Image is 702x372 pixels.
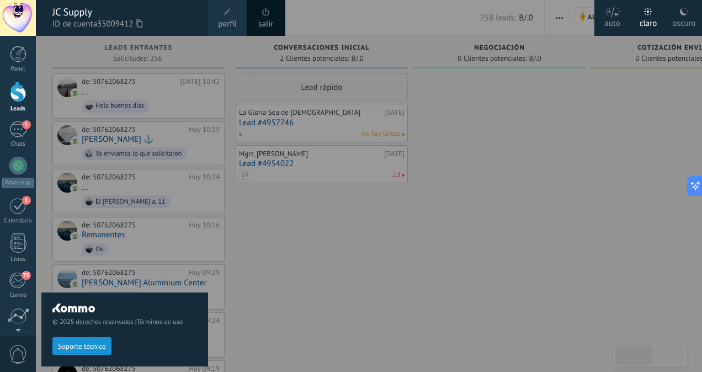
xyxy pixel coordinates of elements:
span: 1 [22,196,31,205]
a: Términos de uso [137,318,183,326]
div: Chats [2,141,34,148]
a: salir [258,18,273,30]
span: 35009412 [97,18,142,30]
div: Panel [2,66,34,73]
span: Soporte técnico [58,343,106,350]
div: Leads [2,105,34,113]
span: ID de cuenta [52,18,197,30]
span: 75 [22,271,31,280]
div: Correo [2,292,34,299]
div: JC Supply [52,6,197,18]
div: oscuro [672,7,695,36]
div: Calendario [2,217,34,225]
div: auto [604,7,620,36]
span: 1 [22,120,31,129]
div: WhatsApp [2,178,34,188]
div: Listas [2,256,34,263]
span: © 2025 derechos reservados | [52,318,197,326]
span: perfil [218,18,236,30]
button: Soporte técnico [52,337,111,355]
div: claro [640,7,657,36]
a: Soporte técnico [52,342,111,350]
